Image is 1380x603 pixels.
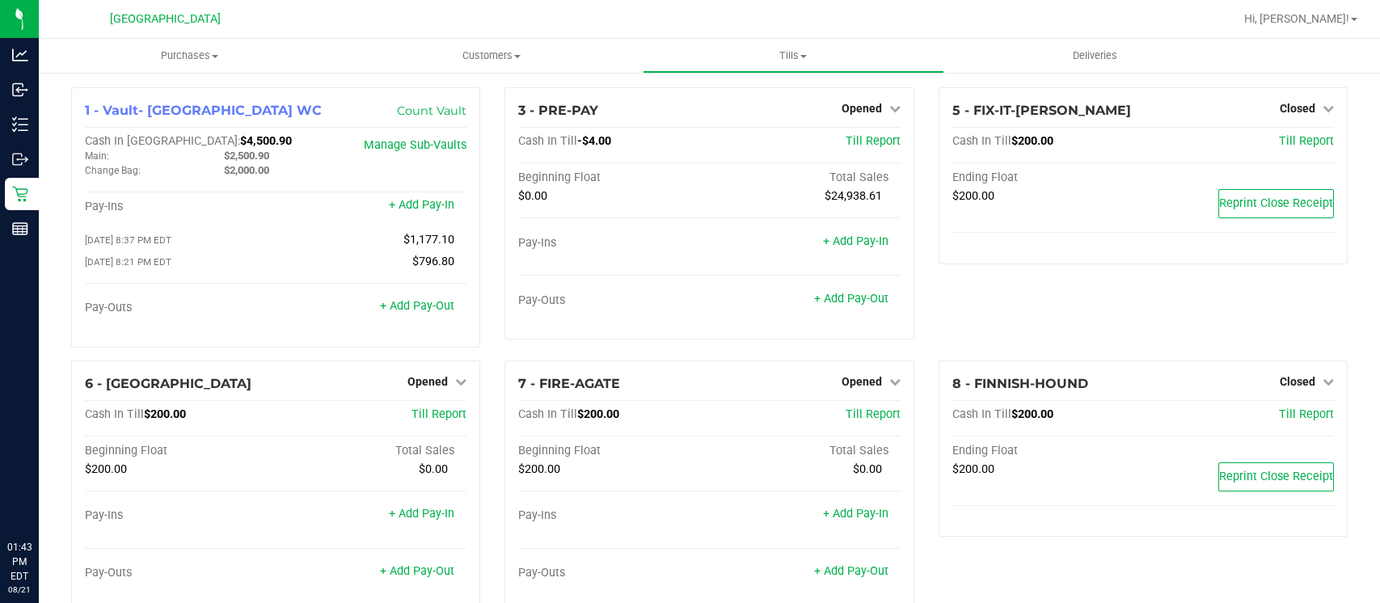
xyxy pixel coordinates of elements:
[823,234,888,248] a: + Add Pay-In
[380,564,454,578] a: + Add Pay-Out
[825,189,882,203] span: $24,938.61
[952,171,1143,185] div: Ending Float
[1244,12,1349,25] span: Hi, [PERSON_NAME]!
[518,171,709,185] div: Beginning Float
[341,48,641,63] span: Customers
[85,301,276,315] div: Pay-Outs
[842,375,882,388] span: Opened
[85,234,171,246] span: [DATE] 8:37 PM EDT
[407,375,448,388] span: Opened
[644,48,943,63] span: Tills
[12,186,28,202] inline-svg: Retail
[518,462,560,476] span: $200.00
[85,165,141,176] span: Change Bag:
[577,407,619,421] span: $200.00
[12,82,28,98] inline-svg: Inbound
[846,134,901,148] a: Till Report
[952,444,1143,458] div: Ending Float
[846,407,901,421] a: Till Report
[709,444,900,458] div: Total Sales
[7,584,32,596] p: 08/21
[85,407,144,421] span: Cash In Till
[709,171,900,185] div: Total Sales
[48,471,67,491] iframe: Resource center unread badge
[224,150,269,162] span: $2,500.90
[518,189,547,203] span: $0.00
[1219,470,1333,483] span: Reprint Close Receipt
[240,134,292,148] span: $4,500.90
[1218,462,1334,491] button: Reprint Close Receipt
[518,566,709,580] div: Pay-Outs
[85,200,276,214] div: Pay-Ins
[412,255,454,268] span: $796.80
[276,444,466,458] div: Total Sales
[389,198,454,212] a: + Add Pay-In
[814,292,888,306] a: + Add Pay-Out
[814,564,888,578] a: + Add Pay-Out
[364,138,466,152] a: Manage Sub-Vaults
[39,48,340,63] span: Purchases
[12,151,28,167] inline-svg: Outbound
[389,507,454,521] a: + Add Pay-In
[952,189,994,203] span: $200.00
[952,407,1011,421] span: Cash In Till
[577,134,611,148] span: -$4.00
[518,508,709,523] div: Pay-Ins
[518,236,709,251] div: Pay-Ins
[397,103,466,118] a: Count Vault
[411,407,466,421] a: Till Report
[419,462,448,476] span: $0.00
[1011,407,1053,421] span: $200.00
[340,39,642,73] a: Customers
[85,256,171,268] span: [DATE] 8:21 PM EDT
[944,39,1246,73] a: Deliveries
[643,39,944,73] a: Tills
[952,376,1088,391] span: 8 - FINNISH-HOUND
[39,39,340,73] a: Purchases
[16,474,65,522] iframe: Resource center
[518,444,709,458] div: Beginning Float
[7,540,32,584] p: 01:43 PM EDT
[1011,134,1053,148] span: $200.00
[823,507,888,521] a: + Add Pay-In
[842,102,882,115] span: Opened
[224,164,269,176] span: $2,000.00
[85,134,240,148] span: Cash In [GEOGRAPHIC_DATA]:
[952,134,1011,148] span: Cash In Till
[518,134,577,148] span: Cash In Till
[1051,48,1139,63] span: Deliveries
[1280,375,1315,388] span: Closed
[85,376,251,391] span: 6 - [GEOGRAPHIC_DATA]
[144,407,186,421] span: $200.00
[85,103,322,118] span: 1 - Vault- [GEOGRAPHIC_DATA] WC
[1280,102,1315,115] span: Closed
[518,293,709,308] div: Pay-Outs
[1279,134,1334,148] a: Till Report
[110,12,221,26] span: [GEOGRAPHIC_DATA]
[85,462,127,476] span: $200.00
[518,103,598,118] span: 3 - PRE-PAY
[1279,407,1334,421] a: Till Report
[1219,196,1333,210] span: Reprint Close Receipt
[853,462,882,476] span: $0.00
[1218,189,1334,218] button: Reprint Close Receipt
[85,566,276,580] div: Pay-Outs
[12,47,28,63] inline-svg: Analytics
[952,103,1131,118] span: 5 - FIX-IT-[PERSON_NAME]
[380,299,454,313] a: + Add Pay-Out
[12,221,28,237] inline-svg: Reports
[85,444,276,458] div: Beginning Float
[12,116,28,133] inline-svg: Inventory
[403,233,454,247] span: $1,177.10
[85,150,109,162] span: Main:
[952,462,994,476] span: $200.00
[518,376,620,391] span: 7 - FIRE-AGATE
[85,508,276,523] div: Pay-Ins
[518,407,577,421] span: Cash In Till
